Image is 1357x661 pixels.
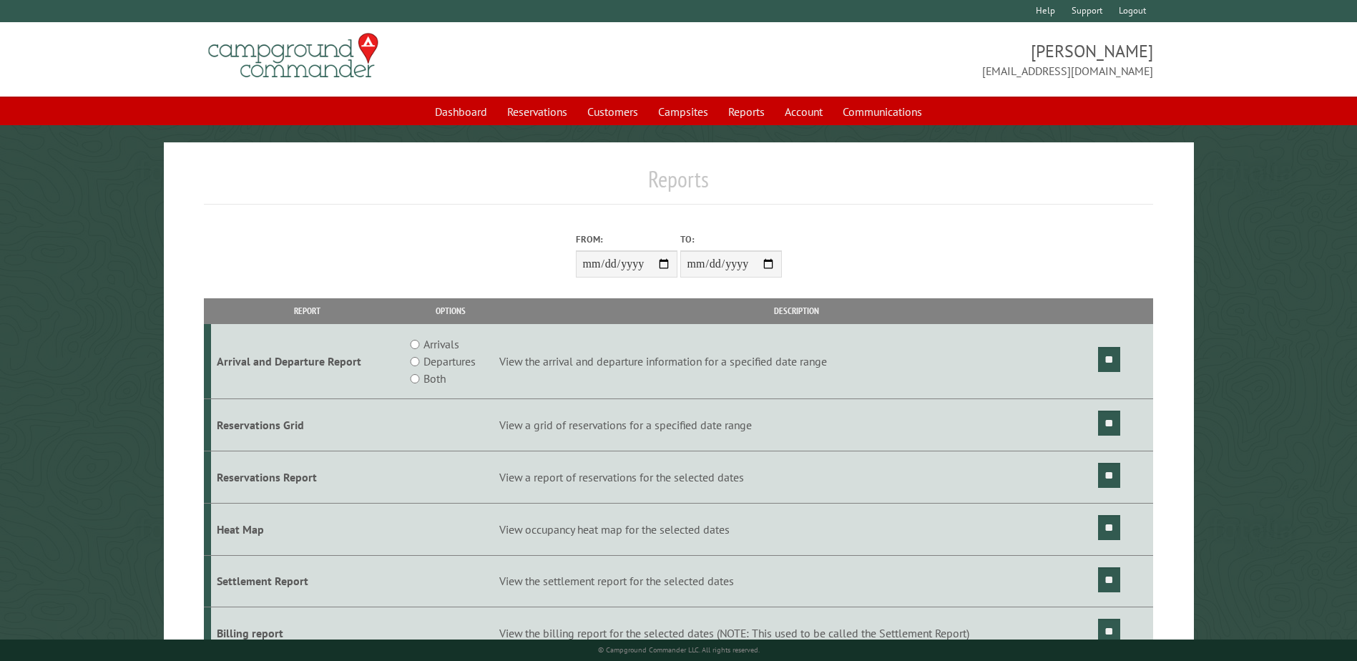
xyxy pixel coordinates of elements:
h1: Reports [204,165,1152,205]
td: Reservations Grid [211,399,403,451]
td: Settlement Report [211,555,403,607]
td: View a report of reservations for the selected dates [497,451,1096,503]
th: Report [211,298,403,323]
label: Both [423,370,446,387]
a: Communications [834,98,931,125]
a: Reservations [499,98,576,125]
td: View the settlement report for the selected dates [497,555,1096,607]
td: Heat Map [211,503,403,555]
th: Options [403,298,496,323]
td: Arrival and Departure Report [211,324,403,399]
td: View a grid of reservations for a specified date range [497,399,1096,451]
a: Reports [720,98,773,125]
a: Campsites [650,98,717,125]
th: Description [497,298,1096,323]
a: Dashboard [426,98,496,125]
label: Departures [423,353,476,370]
img: Campground Commander [204,28,383,84]
span: [PERSON_NAME] [EMAIL_ADDRESS][DOMAIN_NAME] [679,39,1153,79]
small: © Campground Commander LLC. All rights reserved. [598,645,760,655]
td: View the billing report for the selected dates (NOTE: This used to be called the Settlement Report) [497,607,1096,660]
label: To: [680,232,782,246]
a: Customers [579,98,647,125]
label: Arrivals [423,336,459,353]
a: Account [776,98,831,125]
label: From: [576,232,677,246]
td: Reservations Report [211,451,403,503]
td: Billing report [211,607,403,660]
td: View the arrival and departure information for a specified date range [497,324,1096,399]
td: View occupancy heat map for the selected dates [497,503,1096,555]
